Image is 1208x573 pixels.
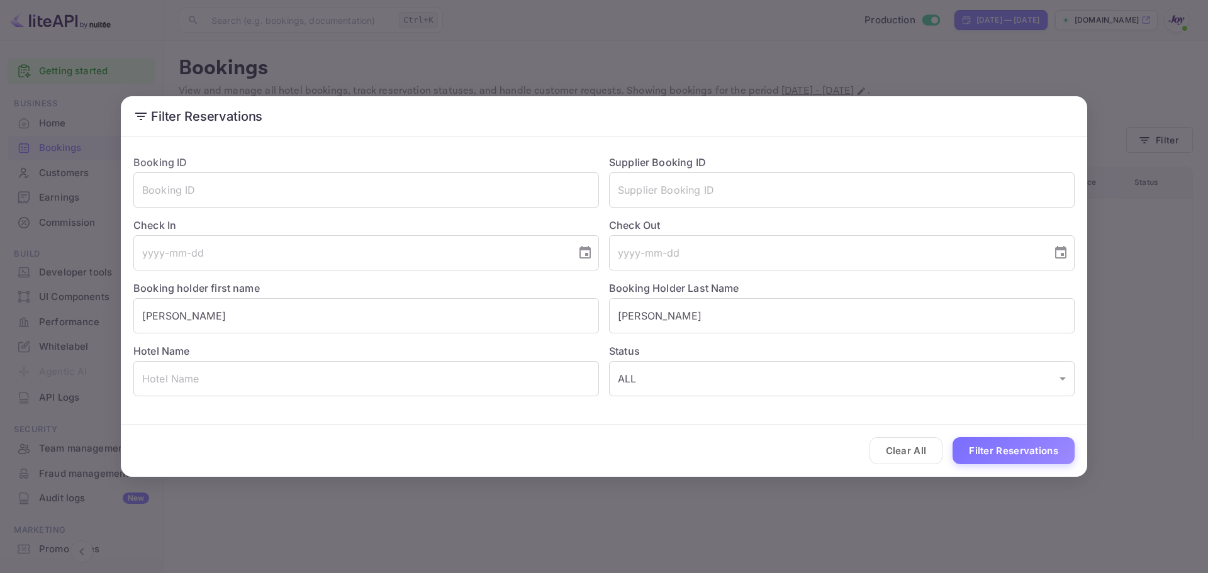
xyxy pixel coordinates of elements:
[1048,240,1073,265] button: Choose date
[133,282,260,294] label: Booking holder first name
[609,361,1075,396] div: ALL
[121,96,1087,136] h2: Filter Reservations
[133,361,599,396] input: Hotel Name
[133,218,599,233] label: Check In
[133,235,568,270] input: yyyy-mm-dd
[609,156,706,169] label: Supplier Booking ID
[133,172,599,208] input: Booking ID
[609,282,739,294] label: Booking Holder Last Name
[609,218,1075,233] label: Check Out
[870,437,943,464] button: Clear All
[609,172,1075,208] input: Supplier Booking ID
[573,240,598,265] button: Choose date
[133,156,187,169] label: Booking ID
[133,345,190,357] label: Hotel Name
[133,298,599,333] input: Holder First Name
[609,343,1075,359] label: Status
[609,298,1075,333] input: Holder Last Name
[609,235,1043,270] input: yyyy-mm-dd
[953,437,1075,464] button: Filter Reservations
